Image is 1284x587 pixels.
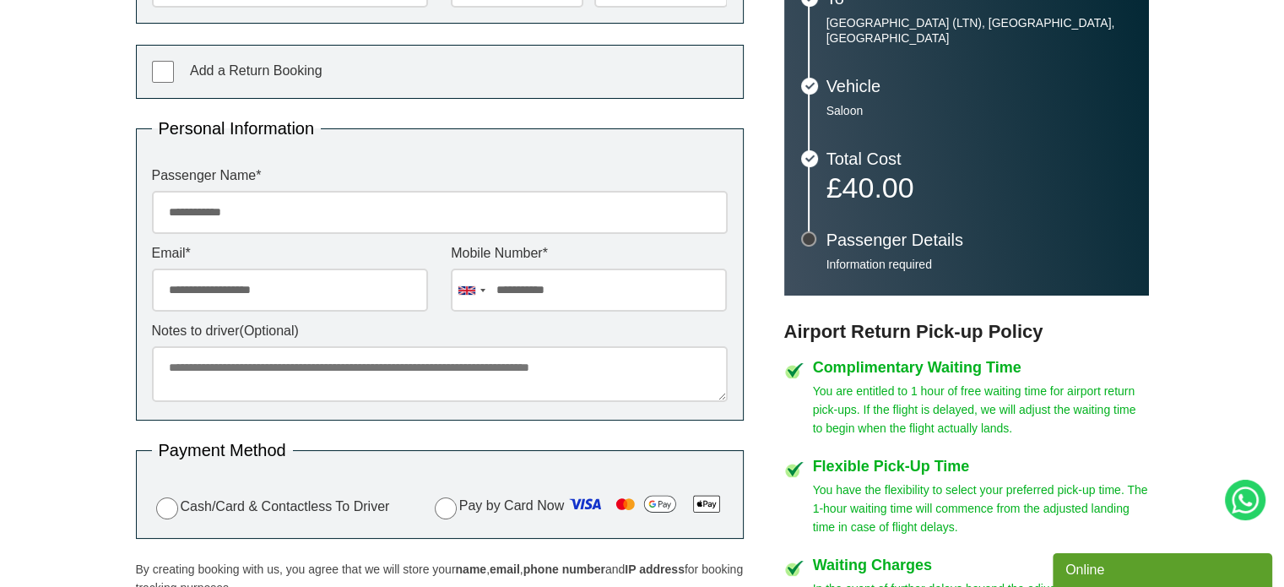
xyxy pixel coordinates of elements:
[813,557,1149,573] h4: Waiting Charges
[431,491,728,523] label: Pay by Card Now
[826,176,1132,199] p: £
[826,257,1132,272] p: Information required
[813,360,1149,375] h4: Complimentary Waiting Time
[152,120,322,137] legend: Personal Information
[826,231,1132,248] h3: Passenger Details
[240,323,299,338] span: (Optional)
[152,169,728,182] label: Passenger Name
[152,495,390,519] label: Cash/Card & Contactless To Driver
[826,15,1132,46] p: [GEOGRAPHIC_DATA] (LTN), [GEOGRAPHIC_DATA], [GEOGRAPHIC_DATA]
[190,63,322,78] span: Add a Return Booking
[813,481,1149,536] p: You have the flexibility to select your preferred pick-up time. The 1-hour waiting time will comm...
[435,497,457,519] input: Pay by Card Now
[625,563,685,576] strong: IP address
[152,324,728,338] label: Notes to driver
[152,442,293,459] legend: Payment Method
[1053,550,1276,587] iframe: chat widget
[826,150,1132,167] h3: Total Cost
[826,78,1132,95] h3: Vehicle
[152,61,174,83] input: Add a Return Booking
[813,459,1149,474] h4: Flexible Pick-Up Time
[826,103,1132,118] p: Saloon
[152,247,428,260] label: Email
[156,497,178,519] input: Cash/Card & Contactless To Driver
[451,247,727,260] label: Mobile Number
[523,563,605,576] strong: phone number
[813,382,1149,438] p: You are entitled to 1 hour of free waiting time for airport return pick-ups. If the flight is del...
[784,321,1149,343] h3: Airport Return Pick-up Policy
[452,269,490,311] div: United Kingdom: +44
[842,171,913,204] span: 40.00
[455,563,486,576] strong: name
[490,563,520,576] strong: email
